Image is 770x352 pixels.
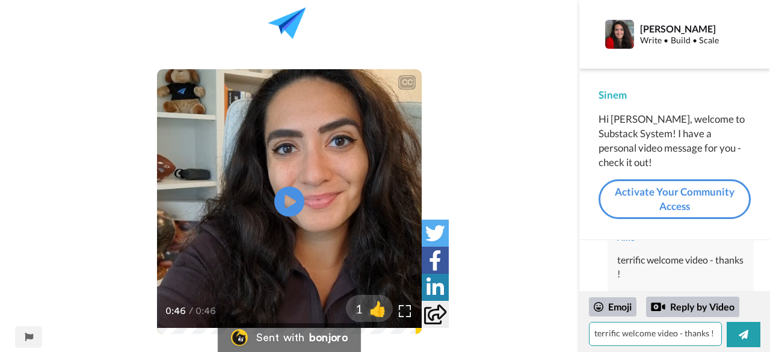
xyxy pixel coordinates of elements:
a: Bonjoro LogoSent withbonjoro [218,323,361,352]
div: Write • Build • Scale [640,36,738,46]
div: Reply by Video [646,297,739,317]
div: CC [399,76,414,88]
div: [PERSON_NAME] [640,23,738,34]
img: Bonjoro Logo [231,329,248,346]
div: Reply by Video [651,300,665,314]
span: 👍 [363,299,393,318]
span: 1 [346,300,363,317]
span: 0:46 [165,304,186,318]
div: Emoji [589,297,636,316]
span: 0:46 [196,304,217,318]
div: Sent with [256,332,304,343]
div: Sinem [599,88,751,102]
a: Activate Your Community Access [599,179,751,220]
button: 1👍 [346,295,393,322]
div: bonjoro [309,332,348,343]
textarea: 👏 [589,322,722,346]
span: / [189,304,193,318]
div: terrific welcome video - thanks ! [617,253,744,281]
div: Hi [PERSON_NAME], welcome to Substack System! I have a personal video message for you - check it ... [599,112,751,170]
img: Profile Image [605,20,634,49]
